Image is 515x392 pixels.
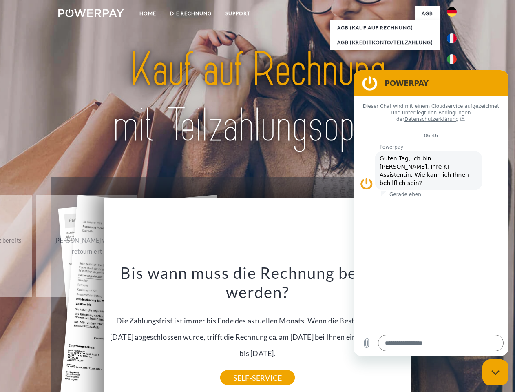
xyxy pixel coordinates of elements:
[354,70,508,356] iframe: Messaging-Fenster
[109,263,407,378] div: Die Zahlungsfrist ist immer bis Ende des aktuellen Monats. Wenn die Bestellung z.B. am [DATE] abg...
[447,7,457,17] img: de
[330,35,440,50] a: AGB (Kreditkonto/Teilzahlung)
[133,6,163,21] a: Home
[330,20,440,35] a: AGB (Kauf auf Rechnung)
[41,235,133,257] div: [PERSON_NAME] wurde retourniert
[58,9,124,17] img: logo-powerpay-white.svg
[220,370,295,385] a: SELF-SERVICE
[447,33,457,43] img: fr
[447,54,457,64] img: it
[163,6,219,21] a: DIE RECHNUNG
[219,6,257,21] a: SUPPORT
[109,263,407,302] h3: Bis wann muss die Rechnung bezahlt werden?
[415,6,440,21] a: agb
[482,359,508,385] iframe: Schaltfläche zum Öffnen des Messaging-Fensters; Konversation läuft
[78,39,437,156] img: title-powerpay_de.svg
